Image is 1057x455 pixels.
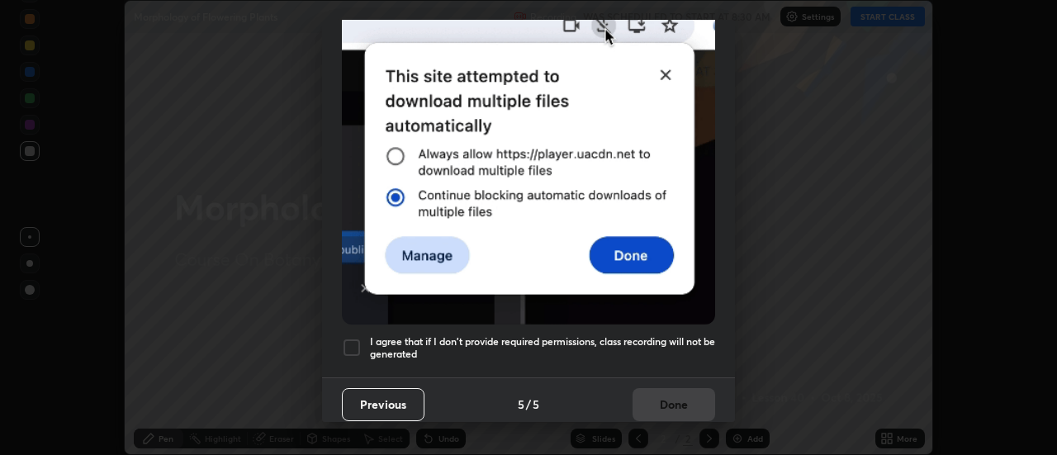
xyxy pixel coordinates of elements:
[370,335,715,361] h5: I agree that if I don't provide required permissions, class recording will not be generated
[342,388,424,421] button: Previous
[533,396,539,413] h4: 5
[518,396,524,413] h4: 5
[526,396,531,413] h4: /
